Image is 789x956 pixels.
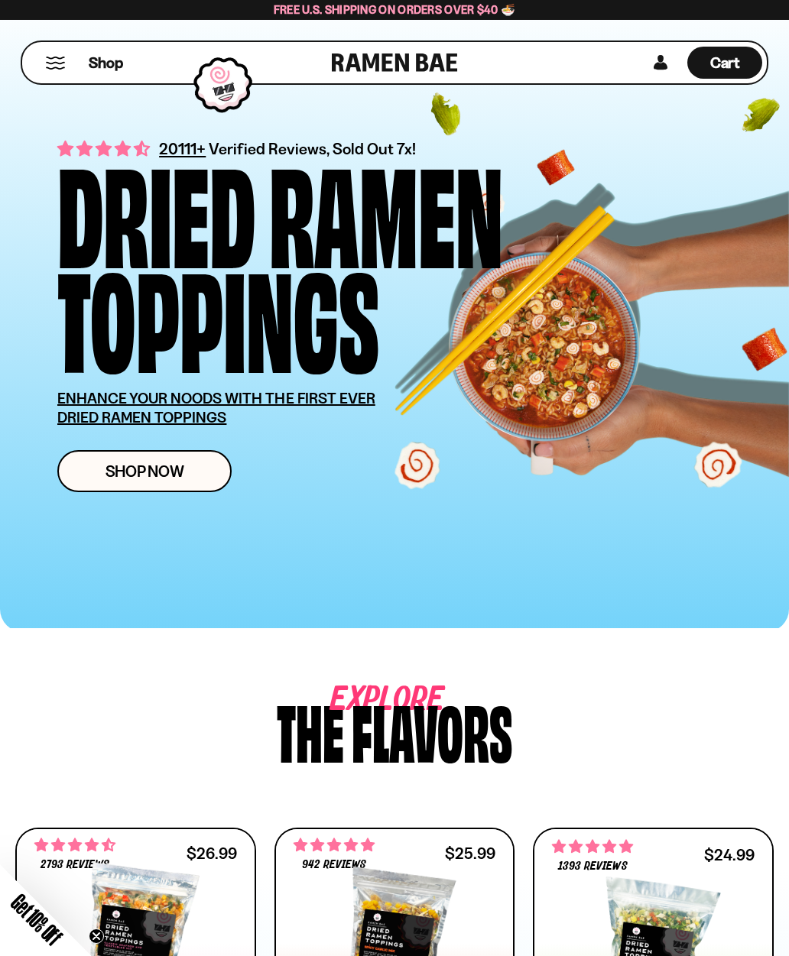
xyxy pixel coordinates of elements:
[7,890,67,949] span: Get 10% Off
[89,47,123,79] a: Shop
[704,847,755,862] div: $24.99
[710,53,740,72] span: Cart
[89,928,104,944] button: Close teaser
[269,157,503,261] div: Ramen
[352,693,512,766] div: flavors
[552,837,633,857] span: 4.76 stars
[57,450,232,492] a: Shop Now
[89,53,123,73] span: Shop
[57,157,255,261] div: Dried
[41,859,109,871] span: 2793 reviews
[558,860,627,873] span: 1393 reviews
[302,859,366,871] span: 942 reviews
[57,389,375,426] u: ENHANCE YOUR NOODS WITH THE FIRST EVER DRIED RAMEN TOPPINGS
[274,2,516,17] span: Free U.S. Shipping on Orders over $40 🍜
[687,42,762,83] a: Cart
[330,693,398,708] span: Explore
[106,463,184,479] span: Shop Now
[294,835,375,855] span: 4.75 stars
[57,261,379,366] div: Toppings
[45,57,66,70] button: Mobile Menu Trigger
[277,693,344,766] div: The
[34,835,115,855] span: 4.68 stars
[187,846,237,860] div: $26.99
[445,846,495,860] div: $25.99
